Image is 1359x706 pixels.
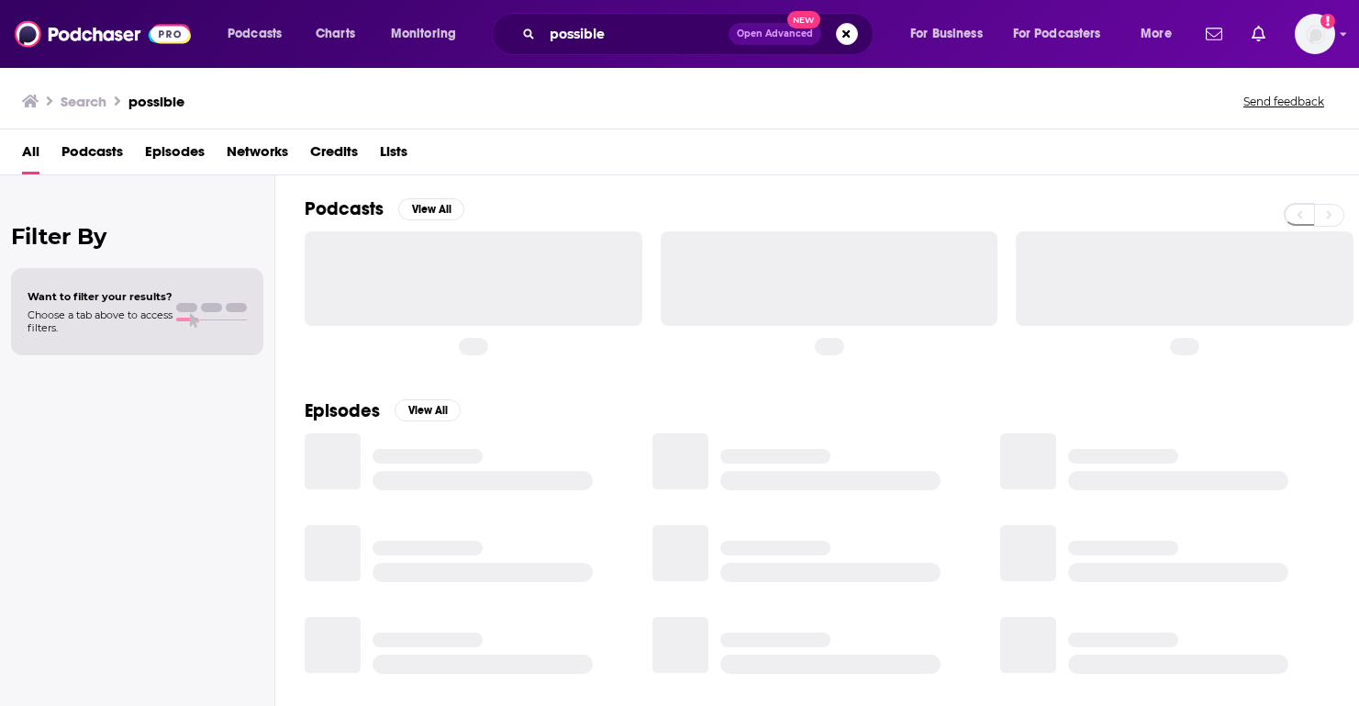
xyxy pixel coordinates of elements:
[378,19,480,49] button: open menu
[11,223,263,250] h2: Filter By
[61,93,106,110] h3: Search
[28,308,173,334] span: Choose a tab above to access filters.
[215,19,306,49] button: open menu
[737,29,813,39] span: Open Advanced
[1244,18,1273,50] a: Show notifications dropdown
[897,19,1006,49] button: open menu
[305,197,384,220] h2: Podcasts
[61,137,123,174] a: Podcasts
[22,137,39,174] a: All
[1198,18,1230,50] a: Show notifications dropdown
[228,21,282,47] span: Podcasts
[1013,21,1101,47] span: For Podcasters
[310,137,358,174] a: Credits
[304,19,366,49] a: Charts
[128,93,184,110] h3: possible
[729,23,821,45] button: Open AdvancedNew
[1295,14,1335,54] button: Show profile menu
[145,137,205,174] a: Episodes
[1295,14,1335,54] img: User Profile
[1320,14,1335,28] svg: Add a profile image
[305,399,461,422] a: EpisodesView All
[380,137,407,174] a: Lists
[787,11,820,28] span: New
[15,17,191,51] img: Podchaser - Follow, Share and Rate Podcasts
[391,21,456,47] span: Monitoring
[316,21,355,47] span: Charts
[395,399,461,421] button: View All
[305,399,380,422] h2: Episodes
[305,197,464,220] a: PodcastsView All
[910,21,983,47] span: For Business
[1238,94,1330,109] button: Send feedback
[28,290,173,303] span: Want to filter your results?
[227,137,288,174] a: Networks
[542,19,729,49] input: Search podcasts, credits, & more...
[1128,19,1195,49] button: open menu
[509,13,891,55] div: Search podcasts, credits, & more...
[398,198,464,220] button: View All
[1295,14,1335,54] span: Logged in as wondermedianetwork
[1141,21,1172,47] span: More
[1001,19,1128,49] button: open menu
